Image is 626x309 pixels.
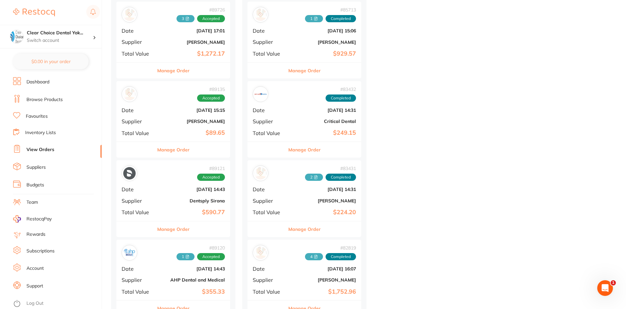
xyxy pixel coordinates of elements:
span: Total Value [122,289,154,295]
button: Manage Order [288,221,321,237]
span: Total Value [122,209,154,215]
img: Restocq Logo [13,9,55,16]
img: RestocqPay [13,215,21,223]
b: Dentsply Sirona [160,198,225,203]
button: Manage Order [157,63,190,78]
a: Team [26,199,38,206]
button: Manage Order [157,142,190,158]
b: $249.15 [291,129,356,136]
b: [DATE] 14:31 [291,187,356,192]
a: RestocqPay [13,215,52,223]
span: Date [253,28,285,34]
span: Date [253,107,285,113]
span: Accepted [197,94,225,102]
span: Completed [326,253,356,260]
span: Received [305,253,323,260]
span: Supplier [253,277,285,283]
span: Supplier [122,277,154,283]
a: Inventory Lists [25,129,56,136]
button: Manage Order [288,63,321,78]
b: $89.65 [160,129,225,136]
b: $1,752.96 [291,288,356,295]
b: $929.57 [291,50,356,57]
b: $590.77 [160,209,225,216]
span: # 83431 [305,166,356,171]
span: Received [305,15,323,22]
b: $224.20 [291,209,356,216]
span: Date [253,266,285,272]
img: Henry Schein Halas [254,247,267,259]
span: Received [305,174,323,181]
img: Henry Schein Halas [123,9,136,21]
b: $1,272.17 [160,50,225,57]
span: Accepted [197,253,225,260]
span: # 82819 [305,245,356,250]
img: Critical Dental [254,88,267,100]
img: Henry Schein Halas [254,9,267,21]
span: Completed [326,174,356,181]
a: Browse Products [26,96,63,103]
img: Adam Dental [123,88,136,100]
div: Adam Dental#89135AcceptedDate[DATE] 15:15Supplier[PERSON_NAME]Total Value$89.65Manage Order [116,81,230,158]
span: Date [122,28,154,34]
span: Date [122,107,154,113]
span: Total Value [122,51,154,57]
span: Received [177,15,195,22]
b: $355.33 [160,288,225,295]
span: # 89726 [177,7,225,12]
span: # 83432 [326,87,356,92]
iframe: Intercom live chat [597,280,613,296]
a: Log Out [26,300,43,307]
b: [DATE] 15:06 [291,28,356,33]
button: Manage Order [157,221,190,237]
b: [PERSON_NAME] [160,40,225,45]
img: Henry Schein Halas [254,167,267,180]
span: Accepted [197,174,225,181]
b: [PERSON_NAME] [160,119,225,124]
span: Supplier [122,198,154,204]
p: Switch account [27,37,93,44]
span: Supplier [253,39,285,45]
span: Total Value [122,130,154,136]
span: Total Value [253,130,285,136]
b: [DATE] 14:43 [160,266,225,271]
span: Total Value [253,289,285,295]
span: Supplier [122,39,154,45]
h4: Clear Choice Dental Yokine [27,30,93,36]
img: AHP Dental and Medical [123,247,136,259]
div: Henry Schein Halas#897263 AcceptedDate[DATE] 17:01Supplier[PERSON_NAME]Total Value$1,272.17Manage... [116,2,230,78]
span: Supplier [122,118,154,124]
div: Dentsply Sirona#89121AcceptedDate[DATE] 14:43SupplierDentsply SironaTotal Value$590.77Manage Order [116,160,230,237]
span: Supplier [253,118,285,124]
a: Rewards [26,231,45,238]
span: # 89120 [177,245,225,250]
b: [PERSON_NAME] [291,198,356,203]
span: Accepted [197,15,225,22]
span: Supplier [253,198,285,204]
b: [PERSON_NAME] [291,277,356,283]
span: # 89121 [197,166,225,171]
button: Manage Order [288,142,321,158]
a: View Orders [26,146,54,153]
a: Favourites [26,113,48,120]
span: RestocqPay [26,216,52,222]
b: AHP Dental and Medical [160,277,225,283]
b: [DATE] 17:01 [160,28,225,33]
a: Restocq Logo [13,5,55,20]
span: Date [122,186,154,192]
span: # 89135 [197,87,225,92]
span: Date [253,186,285,192]
a: Subscriptions [26,248,55,254]
b: [PERSON_NAME] [291,40,356,45]
a: Suppliers [26,164,46,171]
button: $0.00 in your order [13,54,89,69]
span: Completed [326,94,356,102]
span: Date [122,266,154,272]
span: # 85713 [305,7,356,12]
button: Log Out [13,299,100,309]
span: Total Value [253,209,285,215]
b: [DATE] 15:15 [160,108,225,113]
img: Clear Choice Dental Yokine [10,30,23,43]
a: Account [26,265,44,272]
span: Received [177,253,195,260]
